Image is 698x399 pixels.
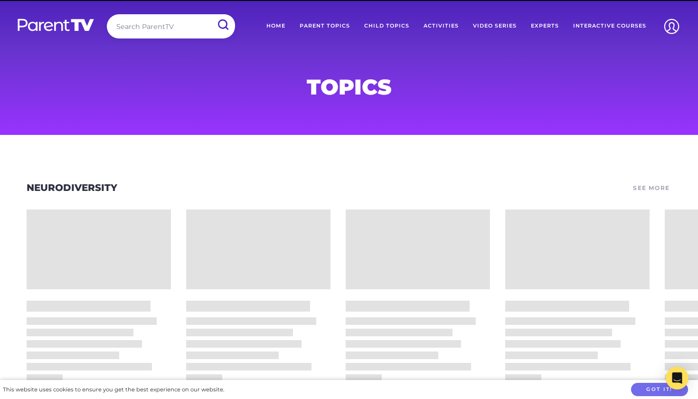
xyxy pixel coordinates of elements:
a: Home [259,14,292,38]
h1: Topics [120,77,578,96]
a: Neurodiversity [27,182,117,193]
img: Account [660,14,684,38]
a: See More [632,181,671,195]
div: This website uses cookies to ensure you get the best experience on our website. [3,385,224,395]
a: Video Series [466,14,524,38]
div: Open Intercom Messenger [666,367,689,389]
button: Got it! [631,383,688,397]
a: Parent Topics [292,14,357,38]
a: Experts [524,14,566,38]
a: Interactive Courses [566,14,653,38]
img: parenttv-logo-white.4c85aaf.svg [17,18,95,32]
a: Activities [416,14,466,38]
a: Child Topics [357,14,416,38]
input: Submit [210,14,235,36]
input: Search ParentTV [107,14,235,38]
